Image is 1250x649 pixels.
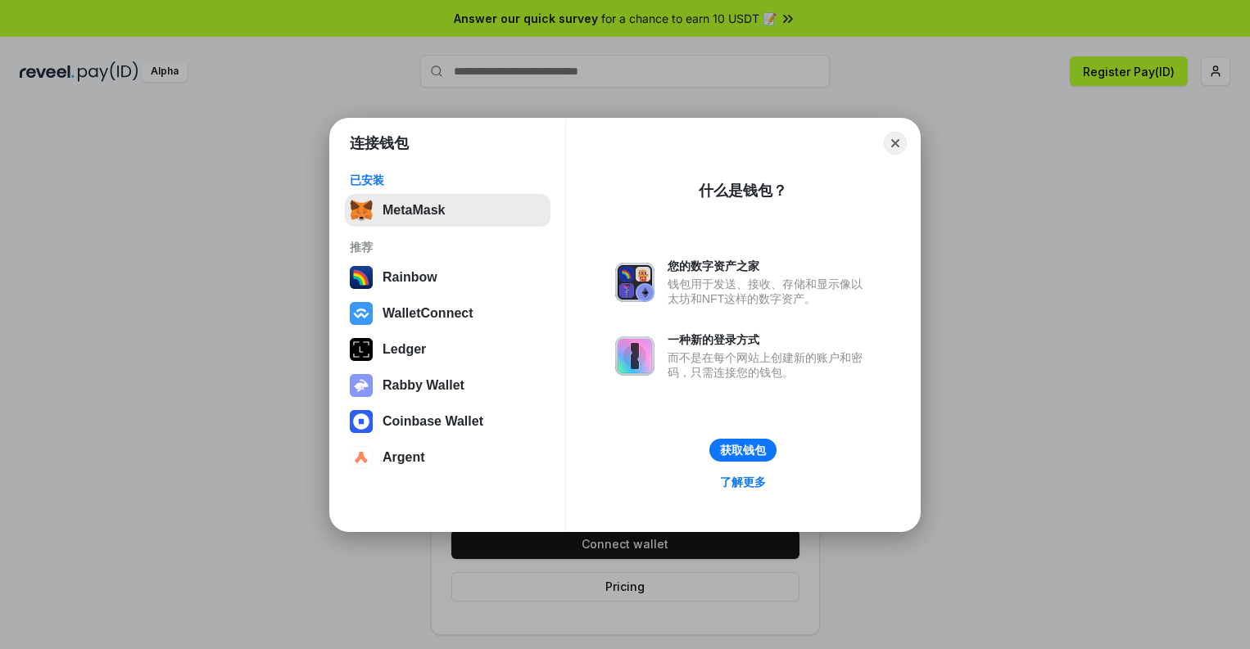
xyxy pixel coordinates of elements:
div: Rainbow [383,270,437,285]
h1: 连接钱包 [350,133,409,153]
img: svg+xml,%3Csvg%20xmlns%3D%22http%3A%2F%2Fwww.w3.org%2F2000%2Fsvg%22%20fill%3D%22none%22%20viewBox... [615,263,654,302]
div: Coinbase Wallet [383,414,483,429]
div: 什么是钱包？ [699,181,787,201]
div: 已安装 [350,173,546,187]
div: 了解更多 [720,475,766,489]
button: Argent [345,441,550,474]
button: Ledger [345,333,550,366]
img: svg+xml,%3Csvg%20xmlns%3D%22http%3A%2F%2Fwww.w3.org%2F2000%2Fsvg%22%20fill%3D%22none%22%20viewBox... [615,336,654,376]
button: Rainbow [345,261,550,294]
button: Close [884,132,907,155]
img: svg+xml,%3Csvg%20width%3D%2228%22%20height%3D%2228%22%20viewBox%3D%220%200%2028%2028%22%20fill%3D... [350,446,373,469]
div: WalletConnect [383,306,473,321]
button: 获取钱包 [709,439,777,462]
div: 获取钱包 [720,443,766,457]
div: Rabby Wallet [383,378,464,393]
img: svg+xml,%3Csvg%20width%3D%2228%22%20height%3D%2228%22%20viewBox%3D%220%200%2028%2028%22%20fill%3D... [350,410,373,433]
button: Rabby Wallet [345,369,550,402]
div: 一种新的登录方式 [668,332,871,347]
button: MetaMask [345,194,550,227]
div: Argent [383,450,425,465]
div: 钱包用于发送、接收、存储和显示像以太坊和NFT这样的数字资产。 [668,277,871,306]
div: 推荐 [350,240,546,255]
a: 了解更多 [710,471,776,493]
div: MetaMask [383,203,445,218]
img: svg+xml,%3Csvg%20width%3D%22120%22%20height%3D%22120%22%20viewBox%3D%220%200%20120%20120%22%20fil... [350,266,373,289]
div: 您的数字资产之家 [668,259,871,273]
button: Coinbase Wallet [345,405,550,438]
img: svg+xml,%3Csvg%20width%3D%2228%22%20height%3D%2228%22%20viewBox%3D%220%200%2028%2028%22%20fill%3D... [350,302,373,325]
img: svg+xml,%3Csvg%20xmlns%3D%22http%3A%2F%2Fwww.w3.org%2F2000%2Fsvg%22%20fill%3D%22none%22%20viewBox... [350,374,373,397]
img: svg+xml,%3Csvg%20fill%3D%22none%22%20height%3D%2233%22%20viewBox%3D%220%200%2035%2033%22%20width%... [350,199,373,222]
div: 而不是在每个网站上创建新的账户和密码，只需连接您的钱包。 [668,350,871,380]
button: WalletConnect [345,297,550,330]
img: svg+xml,%3Csvg%20xmlns%3D%22http%3A%2F%2Fwww.w3.org%2F2000%2Fsvg%22%20width%3D%2228%22%20height%3... [350,338,373,361]
div: Ledger [383,342,426,357]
